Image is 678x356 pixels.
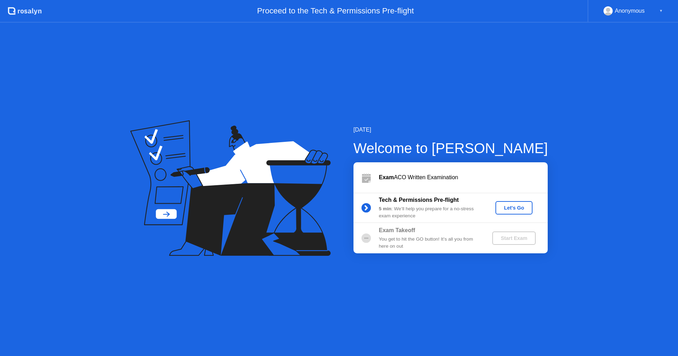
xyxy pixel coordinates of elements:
b: Exam Takeoff [379,227,415,233]
div: ACO Written Examination [379,173,548,182]
div: ▼ [659,6,663,16]
div: : We’ll help you prepare for a no-stress exam experience [379,205,481,220]
div: [DATE] [353,126,548,134]
div: Anonymous [615,6,645,16]
b: Exam [379,174,394,180]
div: Let's Go [498,205,530,211]
b: 5 min [379,206,392,211]
button: Start Exam [492,231,536,245]
div: Start Exam [495,235,533,241]
b: Tech & Permissions Pre-flight [379,197,459,203]
div: You get to hit the GO button! It’s all you from here on out [379,236,481,250]
button: Let's Go [495,201,533,215]
div: Welcome to [PERSON_NAME] [353,138,548,159]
